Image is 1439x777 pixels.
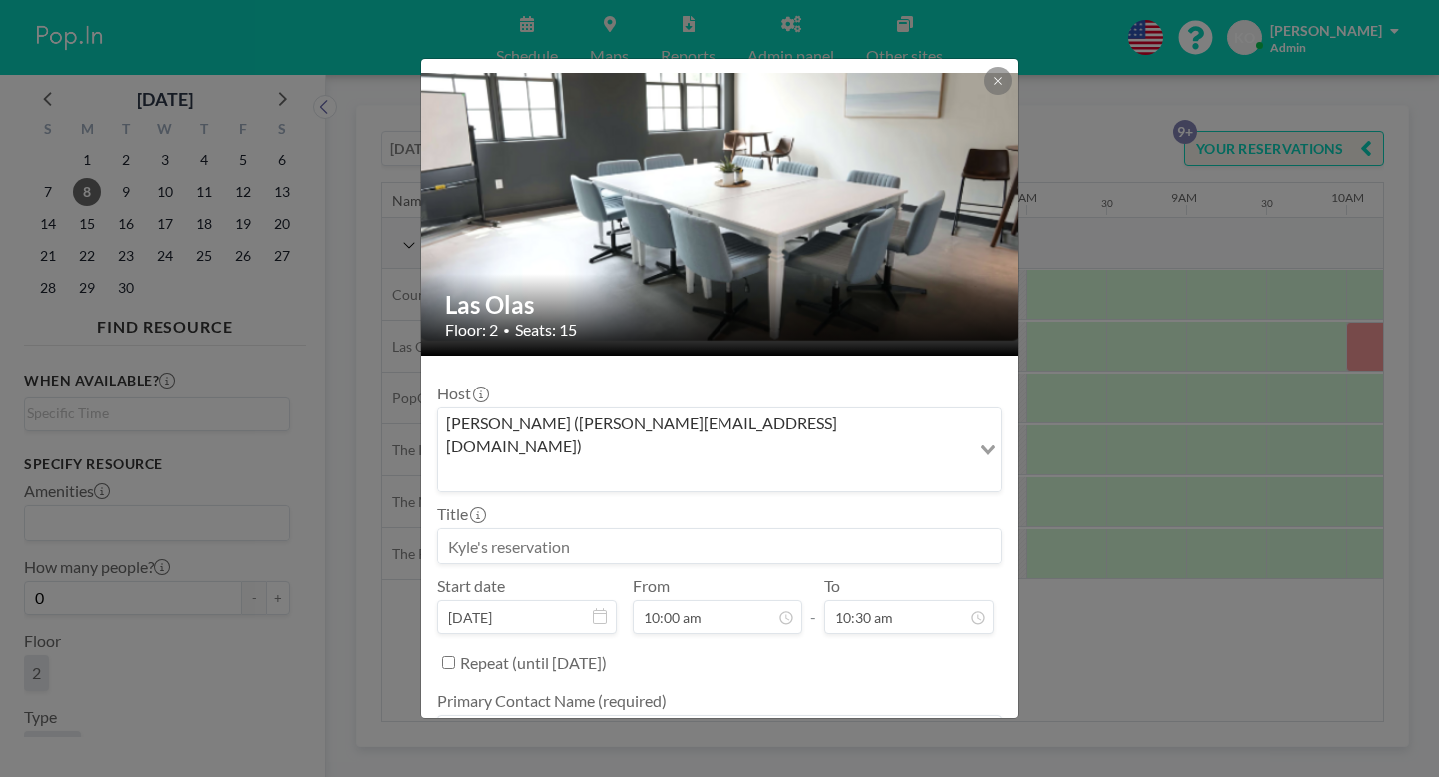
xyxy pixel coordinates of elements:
input: Kyle's reservation [438,529,1001,563]
span: [PERSON_NAME] ([PERSON_NAME][EMAIL_ADDRESS][DOMAIN_NAME]) [442,412,966,457]
h2: Las Olas [445,290,996,320]
span: - [810,583,816,627]
input: Search for option [440,461,968,487]
img: 537.png [421,73,1020,343]
span: • [503,323,510,338]
label: To [824,576,840,596]
span: Floor: 2 [445,320,498,340]
span: Seats: 15 [515,320,577,340]
div: Search for option [438,408,1001,491]
label: Repeat (until [DATE]) [460,653,607,673]
label: Primary Contact Name (required) [437,691,667,711]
